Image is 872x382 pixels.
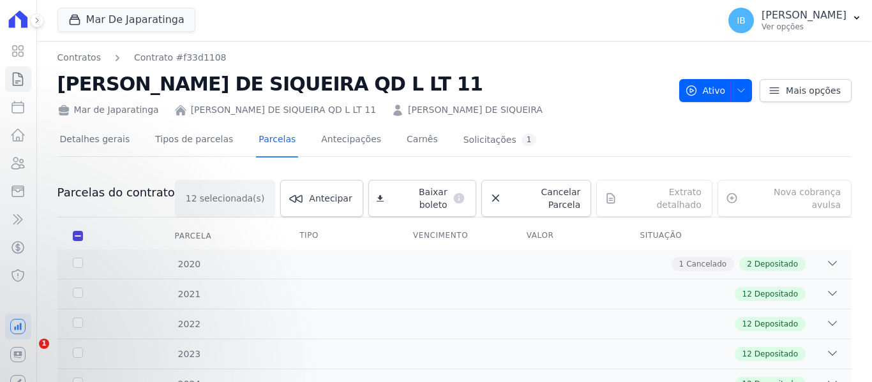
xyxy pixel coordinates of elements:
[280,180,363,217] a: Antecipar
[755,348,798,360] span: Depositado
[319,124,384,158] a: Antecipações
[57,8,195,32] button: Mar De Japaratinga
[200,192,265,205] span: selecionada(s)
[742,288,752,300] span: 12
[461,124,539,158] a: Solicitações1
[309,192,352,205] span: Antecipar
[747,258,752,270] span: 2
[256,124,298,158] a: Parcelas
[755,318,798,330] span: Depositado
[57,185,175,200] h3: Parcelas do contrato
[57,103,159,117] div: Mar de Japaratinga
[57,70,669,98] h2: [PERSON_NAME] DE SIQUEIRA QD L LT 11
[408,103,543,117] a: [PERSON_NAME] DE SIQUEIRA
[463,134,537,146] div: Solicitações
[522,134,537,146] div: 1
[191,103,376,117] a: [PERSON_NAME] DE SIQUEIRA QD L LT 11
[679,79,753,102] button: Ativo
[160,223,227,249] div: Parcela
[13,339,43,369] iframe: Intercom live chat
[679,258,684,270] span: 1
[742,348,752,360] span: 12
[737,16,746,25] span: IB
[153,124,236,158] a: Tipos de parcelas
[481,180,592,217] a: Cancelar Parcela
[511,223,625,249] th: Valor
[57,51,101,64] a: Contratos
[760,79,852,102] a: Mais opções
[685,79,726,102] span: Ativo
[10,258,265,348] iframe: Intercom notifications mensagem
[624,223,738,249] th: Situação
[762,22,846,32] p: Ver opções
[186,192,197,205] span: 12
[398,223,511,249] th: Vencimento
[57,51,227,64] nav: Breadcrumb
[742,318,752,330] span: 12
[686,258,726,270] span: Cancelado
[284,223,398,249] th: Tipo
[39,339,49,349] span: 1
[57,124,133,158] a: Detalhes gerais
[507,186,580,211] span: Cancelar Parcela
[755,288,798,300] span: Depositado
[134,51,227,64] a: Contrato #f33d1108
[57,51,669,64] nav: Breadcrumb
[755,258,798,270] span: Depositado
[404,124,440,158] a: Carnês
[786,84,841,97] span: Mais opções
[762,9,846,22] p: [PERSON_NAME]
[718,3,872,38] button: IB [PERSON_NAME] Ver opções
